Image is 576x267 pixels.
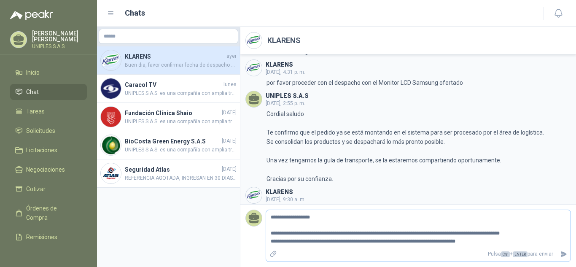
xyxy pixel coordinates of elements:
[97,159,240,188] a: Company LogoSeguridad Atlas[DATE]REFERENCIA AGOTADA, INGRESAN EN 30 DIAS APROXIMADAMENTE.
[125,7,145,19] h1: Chats
[10,10,53,20] img: Logo peakr
[125,52,225,61] h4: KLARENS
[32,44,87,49] p: UNIPLES S.A.S
[101,78,121,99] img: Company Logo
[26,232,57,242] span: Remisiones
[10,142,87,158] a: Licitaciones
[266,197,306,202] span: [DATE], 9:30 a. m.
[10,162,87,178] a: Negociaciones
[26,87,39,97] span: Chat
[26,107,45,116] span: Tareas
[125,108,220,118] h4: Fundación Clínica Shaio
[266,247,280,262] label: Adjuntar archivos
[280,247,557,262] p: Pulsa + para enviar
[101,107,121,127] img: Company Logo
[267,35,301,46] h2: KLARENS
[97,103,240,131] a: Company LogoFundación Clínica Shaio[DATE]UNIPLES S.A.S. es una compañía con amplia trayectoria en...
[101,50,121,70] img: Company Logo
[222,165,237,173] span: [DATE]
[125,146,237,154] span: UNIPLES S.A.S. es una compañía con amplia trayectoria en el mercado colombiano, ofrecemos solucio...
[246,187,262,203] img: Company Logo
[26,68,40,77] span: Inicio
[266,62,293,67] h3: KLARENS
[10,200,87,226] a: Órdenes de Compra
[266,100,305,106] span: [DATE], 2:55 p. m.
[125,174,237,182] span: REFERENCIA AGOTADA, INGRESAN EN 30 DIAS APROXIMADAMENTE.
[10,103,87,119] a: Tareas
[513,251,528,257] span: ENTER
[26,165,65,174] span: Negociaciones
[10,123,87,139] a: Solicitudes
[26,126,55,135] span: Solicitudes
[266,190,293,194] h3: KLARENS
[10,181,87,197] a: Cotizar
[26,146,57,155] span: Licitaciones
[125,61,237,69] span: Buen dia, favor confirmar fecha de despacho y entrega
[10,84,87,100] a: Chat
[222,137,237,145] span: [DATE]
[266,78,463,87] p: por favor proceder con el despacho con el Monitor LCD Samsung ofertado
[222,109,237,117] span: [DATE]
[501,251,510,257] span: Ctrl
[26,204,79,222] span: Órdenes de Compra
[101,163,121,183] img: Company Logo
[125,137,220,146] h4: BioCosta Green Energy S.A.S
[266,94,309,98] h3: UNIPLES S.A.S
[223,81,237,89] span: lunes
[97,131,240,159] a: Company LogoBioCosta Green Energy S.A.S[DATE]UNIPLES S.A.S. es una compañía con amplia trayectori...
[97,75,240,103] a: Company LogoCaracol TVlunesUNIPLES S.A.S. es una compañía con amplia trayectoria en el mercado co...
[10,65,87,81] a: Inicio
[226,52,237,60] span: ayer
[557,247,571,262] button: Enviar
[125,118,237,126] span: UNIPLES S.A.S. es una compañía con amplia trayectoria en el mercado colombiano, ofrecemos solucio...
[125,80,222,89] h4: Caracol TV
[246,60,262,76] img: Company Logo
[26,184,46,194] span: Cotizar
[266,109,544,183] p: Cordial saludo Te confirmo que el pedido ya se está montando en el sistema para ser procesado por...
[32,30,87,42] p: [PERSON_NAME] [PERSON_NAME]
[10,229,87,245] a: Remisiones
[125,89,237,97] span: UNIPLES S.A.S. es una compañía con amplia trayectoria en el mercado colombiano, ofrecemos solucio...
[266,69,305,75] span: [DATE], 4:31 p. m.
[97,46,240,75] a: Company LogoKLARENSayerBuen dia, favor confirmar fecha de despacho y entrega
[125,165,220,174] h4: Seguridad Atlas
[101,135,121,155] img: Company Logo
[246,32,262,49] img: Company Logo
